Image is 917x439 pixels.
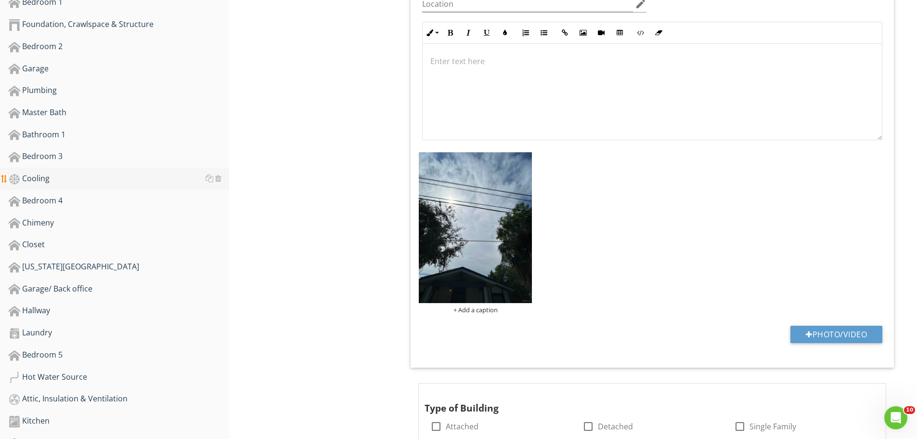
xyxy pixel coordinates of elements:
div: Bedroom 5 [9,349,229,361]
div: Attic, Insulation & Ventilation [9,393,229,405]
div: Kitchen [9,415,229,427]
div: Hot Water Source [9,371,229,384]
button: Bold (Ctrl+B) [441,24,459,42]
div: Master Bath [9,106,229,119]
button: Insert Link (Ctrl+K) [555,24,574,42]
label: Attached [446,422,478,431]
button: Inline Style [423,24,441,42]
div: Closet [9,239,229,251]
iframe: Intercom live chat [884,406,907,429]
button: Insert Table [610,24,629,42]
label: Detached [598,422,633,431]
div: Bedroom 3 [9,150,229,163]
div: + Add a caption [419,306,532,314]
div: Bedroom 4 [9,195,229,207]
button: Underline (Ctrl+U) [478,24,496,42]
img: data [419,152,532,303]
button: Unordered List [535,24,553,42]
div: Cooling [9,173,229,185]
div: Type of Building [425,387,857,415]
span: 10 [904,406,915,414]
button: Ordered List [517,24,535,42]
div: Garage [9,63,229,75]
div: [US_STATE][GEOGRAPHIC_DATA] [9,261,229,273]
div: Foundation, Crawlspace & Structure [9,18,229,31]
div: Hallway [9,305,229,317]
button: Insert Image (Ctrl+P) [574,24,592,42]
button: Photo/Video [790,326,882,343]
div: Bathroom 1 [9,129,229,141]
div: Bedroom 2 [9,40,229,53]
div: Plumbing [9,84,229,97]
button: Code View [631,24,649,42]
button: Clear Formatting [649,24,668,42]
div: Laundry [9,327,229,339]
div: Chimeny [9,217,229,229]
button: Insert Video [592,24,610,42]
div: Garage/ Back office [9,283,229,295]
button: Italic (Ctrl+I) [459,24,478,42]
label: Single Family [749,422,796,431]
button: Colors [496,24,514,42]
